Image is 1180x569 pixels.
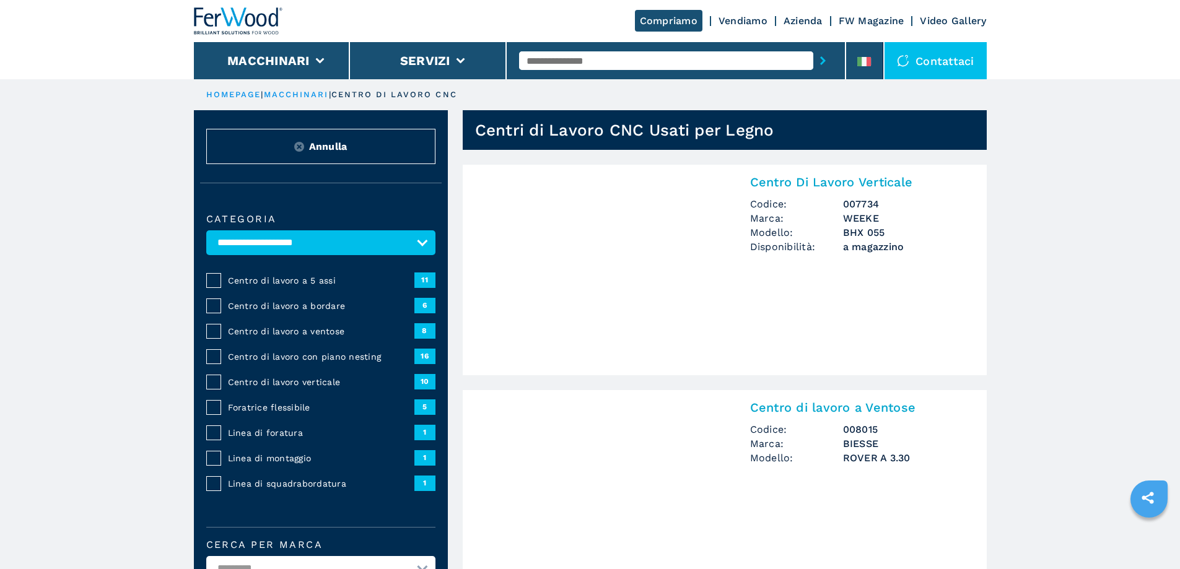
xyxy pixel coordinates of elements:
span: | [329,90,331,99]
a: macchinari [264,90,329,99]
a: Video Gallery [920,15,986,27]
span: Codice: [750,422,843,437]
h3: ROVER A 3.30 [843,451,972,465]
a: sharethis [1132,482,1163,513]
h3: 008015 [843,422,972,437]
span: Modello: [750,225,843,240]
span: 1 [414,425,435,440]
span: 16 [414,349,435,363]
h2: Centro di lavoro a Ventose [750,400,972,415]
label: Categoria [206,214,435,224]
label: Cerca per marca [206,540,435,550]
span: Centro di lavoro a 5 assi [228,274,414,287]
span: 10 [414,374,435,389]
a: Azienda [784,15,823,27]
img: Contattaci [897,54,909,67]
div: Contattaci [885,42,987,79]
span: Centro di lavoro a bordare [228,300,414,312]
h3: BIESSE [843,437,972,451]
span: | [261,90,263,99]
span: Codice: [750,197,843,211]
button: Servizi [400,53,450,68]
span: 1 [414,450,435,465]
h1: Centri di Lavoro CNC Usati per Legno [475,120,774,140]
span: Linea di squadrabordatura [228,477,414,490]
span: Linea di foratura [228,427,414,439]
span: Annulla [309,139,347,154]
p: centro di lavoro cnc [331,89,457,100]
span: 6 [414,298,435,313]
span: 5 [414,399,435,414]
span: Foratrice flessibile [228,401,414,414]
span: 1 [414,476,435,490]
a: Compriamo [635,10,702,32]
span: Linea di montaggio [228,452,414,464]
span: Marca: [750,437,843,451]
span: Centro di lavoro con piano nesting [228,350,414,363]
span: Modello: [750,451,843,465]
img: Reset [294,142,304,152]
span: Marca: [750,211,843,225]
h3: BHX 055 [843,225,972,240]
button: Macchinari [227,53,310,68]
h3: 007734 [843,197,972,211]
a: Centro Di Lavoro Verticale WEEKE BHX 055Centro Di Lavoro VerticaleCodice:007734Marca:WEEKEModello... [463,165,987,375]
a: Vendiamo [719,15,767,27]
span: Disponibilità: [750,240,843,254]
button: ResetAnnulla [206,129,435,164]
span: a magazzino [843,240,972,254]
span: Centro di lavoro a ventose [228,325,414,337]
span: 11 [414,272,435,287]
span: Centro di lavoro verticale [228,376,414,388]
h3: WEEKE [843,211,972,225]
span: 8 [414,323,435,338]
h2: Centro Di Lavoro Verticale [750,175,972,189]
a: HOMEPAGE [206,90,261,99]
img: Ferwood [194,7,283,35]
button: submit-button [813,46,833,75]
a: FW Magazine [839,15,904,27]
